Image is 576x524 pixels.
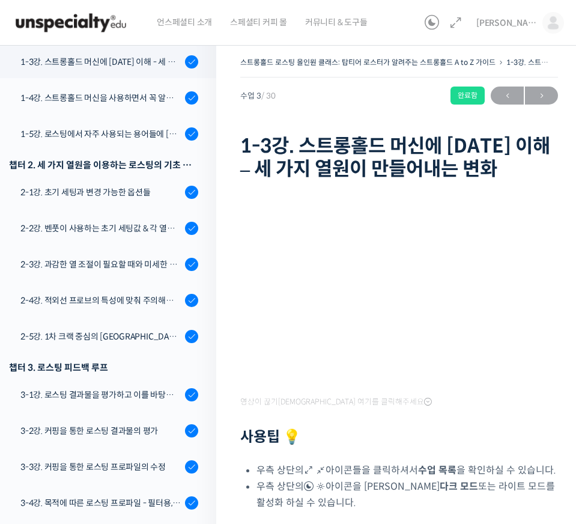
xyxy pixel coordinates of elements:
[525,87,558,105] a: 다음→
[20,330,181,343] div: 2-5강. 1차 크랙 중심의 [GEOGRAPHIC_DATA]에 관하여
[20,258,181,271] div: 2-3강. 과감한 열 조절이 필요할 때와 미세한 열 조절이 필요할 때
[525,88,558,104] span: →
[155,381,231,411] a: 설정
[186,399,200,409] span: 설정
[20,496,181,510] div: 3-4강. 목적에 따른 로스팅 프로파일 - 필터용, 에스프레소용
[79,381,155,411] a: 대화
[240,92,276,100] span: 수업 3
[240,58,496,67] a: 스트롱홀드 로스팅 올인원 클래스: 탑티어 로스터가 알려주는 스트롱홀드 A to Z 가이드
[240,397,432,407] span: 영상이 끊기[DEMOGRAPHIC_DATA] 여기를 클릭해주세요
[440,480,478,493] b: 다크 모드
[9,157,198,173] div: 챕터 2. 세 가지 열원을 이용하는 로스팅의 기초 설계
[261,91,276,101] span: / 30
[20,460,181,474] div: 3-3강. 커핑을 통한 로스팅 프로파일의 수정
[418,464,456,477] b: 수업 목록
[20,222,181,235] div: 2-2강. 벤풋이 사용하는 초기 세팅값 & 각 열원이 하는 역할
[20,55,181,69] div: 1-3강. 스트롱홀드 머신에 [DATE] 이해 - 세 가지 열원이 만들어내는 변화
[20,388,181,401] div: 3-1강. 로스팅 결과물을 평가하고 이를 바탕으로 프로파일을 설계하는 방법
[9,359,198,376] div: 챕터 3. 로스팅 피드백 루프
[20,91,181,105] div: 1-4강. 스트롱홀드 머신을 사용하면서 꼭 알고 있어야 할 유의사항
[20,424,181,437] div: 3-2강. 커핑을 통한 로스팅 결과물의 평가
[450,87,485,105] div: 완료함
[240,428,301,446] strong: 사용팁 💡
[38,399,45,409] span: 홈
[240,135,558,181] h1: 1-3강. 스트롱홀드 머신에 [DATE] 이해 – 세 가지 열원이 만들어내는 변화
[20,294,181,307] div: 2-4강. 적외선 프로브의 특성에 맞춰 주의해야 할 점들
[256,462,558,478] li: 우측 상단의 아이콘들을 클릭하셔서 을 확인하실 수 있습니다.
[491,87,524,105] a: ←이전
[476,17,536,28] span: [PERSON_NAME]
[4,381,79,411] a: 홈
[20,127,181,141] div: 1-5강. 로스팅에서 자주 사용되는 용어들에 [DATE] 이해
[491,88,524,104] span: ←
[256,478,558,511] li: 우측 상단의 아이콘을 [PERSON_NAME] 또는 라이트 모드를 활성화 하실 수 있습니다.
[110,400,124,409] span: 대화
[20,186,181,199] div: 2-1강. 초기 세팅과 변경 가능한 옵션들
